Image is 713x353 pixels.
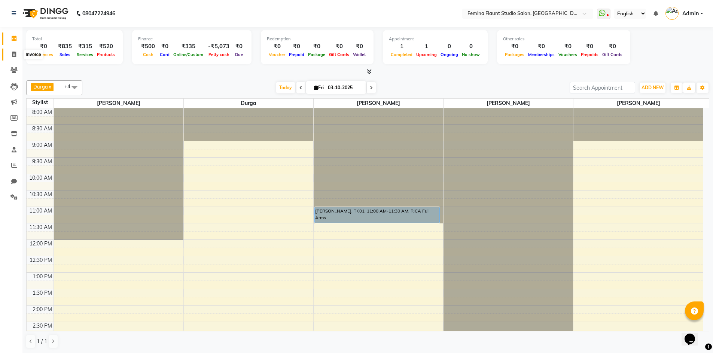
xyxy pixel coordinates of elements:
[75,52,95,57] span: Services
[573,99,703,108] span: [PERSON_NAME]
[24,50,43,59] div: Invoice
[31,289,54,297] div: 1:30 PM
[27,99,54,106] div: Stylist
[19,3,70,24] img: logo
[414,42,439,51] div: 1
[287,52,306,57] span: Prepaid
[267,42,287,51] div: ₹0
[138,42,158,51] div: ₹500
[31,306,54,313] div: 2:00 PM
[640,83,665,93] button: ADD NEW
[171,42,205,51] div: ₹335
[444,99,573,108] span: [PERSON_NAME]
[33,84,48,90] span: Durga
[233,52,245,57] span: Due
[141,52,155,57] span: Cash
[267,52,287,57] span: Voucher
[665,7,679,20] img: Admin
[267,36,368,42] div: Redemption
[306,52,327,57] span: Package
[31,141,54,149] div: 9:00 AM
[276,82,295,93] span: Today
[439,52,460,57] span: Ongoing
[64,83,76,89] span: +4
[526,42,557,51] div: ₹0
[389,52,414,57] span: Completed
[28,174,54,182] div: 10:00 AM
[54,99,183,108] span: [PERSON_NAME]
[37,338,47,346] span: 1 / 1
[351,52,368,57] span: Wallet
[171,52,205,57] span: Online/Custom
[31,125,54,133] div: 8:30 AM
[287,42,306,51] div: ₹0
[503,42,526,51] div: ₹0
[439,42,460,51] div: 0
[28,191,54,198] div: 10:30 AM
[184,99,313,108] span: Durga
[28,240,54,248] div: 12:00 PM
[306,42,327,51] div: ₹0
[503,52,526,57] span: Packages
[31,158,54,165] div: 9:30 AM
[414,52,439,57] span: Upcoming
[75,42,95,51] div: ₹315
[526,52,557,57] span: Memberships
[205,42,232,51] div: -₹5,073
[28,256,54,264] div: 12:30 PM
[327,52,351,57] span: Gift Cards
[682,10,699,18] span: Admin
[312,85,326,90] span: Fri
[31,322,54,330] div: 2:30 PM
[503,36,624,42] div: Other sales
[315,207,440,223] div: [PERSON_NAME], TK01, 11:00 AM-11:30 AM, RICA Full Arms
[58,52,72,57] span: Sales
[600,42,624,51] div: ₹0
[28,223,54,231] div: 11:30 AM
[95,52,117,57] span: Products
[31,273,54,281] div: 1:00 PM
[579,42,600,51] div: ₹0
[55,42,75,51] div: ₹835
[557,42,579,51] div: ₹0
[326,82,363,93] input: 2025-10-03
[642,85,664,90] span: ADD NEW
[389,36,482,42] div: Appointment
[232,42,246,51] div: ₹0
[314,99,443,108] span: [PERSON_NAME]
[389,42,414,51] div: 1
[327,42,351,51] div: ₹0
[460,42,482,51] div: 0
[557,52,579,57] span: Vouchers
[207,52,231,57] span: Petty cash
[579,52,600,57] span: Prepaids
[32,42,55,51] div: ₹0
[600,52,624,57] span: Gift Cards
[82,3,115,24] b: 08047224946
[28,207,54,215] div: 11:00 AM
[95,42,117,51] div: ₹520
[682,323,706,346] iframe: chat widget
[48,84,51,90] a: x
[158,52,171,57] span: Card
[138,36,246,42] div: Finance
[31,108,54,116] div: 8:00 AM
[158,42,171,51] div: ₹0
[570,82,635,93] input: Search Appointment
[351,42,368,51] div: ₹0
[460,52,482,57] span: No show
[32,36,117,42] div: Total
